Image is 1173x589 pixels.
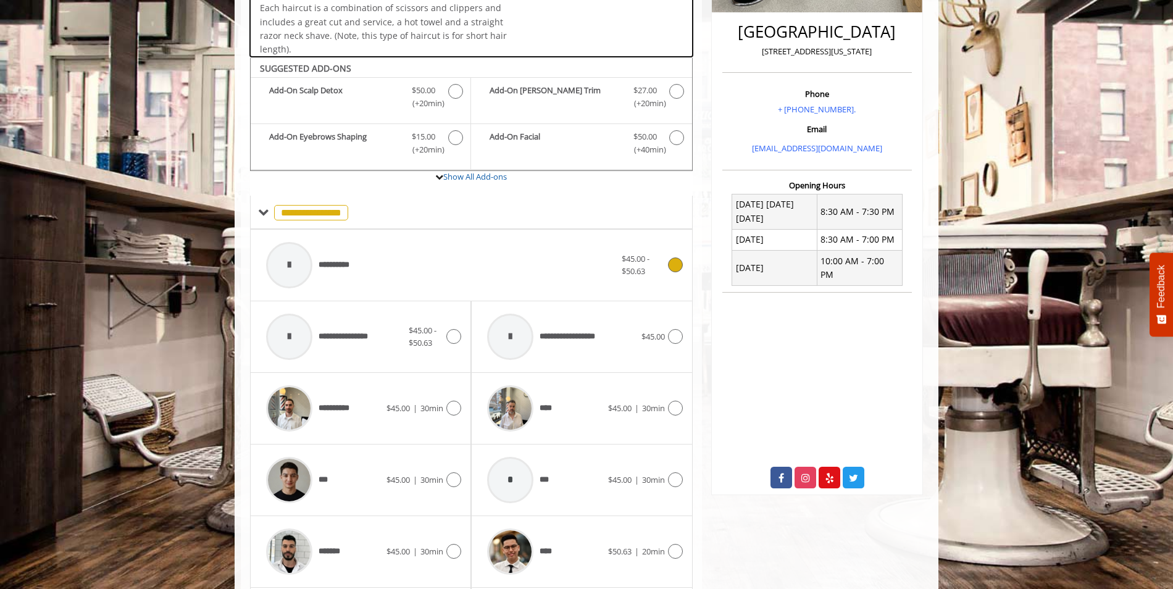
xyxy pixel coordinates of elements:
[420,546,443,557] span: 30min
[725,125,909,133] h3: Email
[732,251,817,286] td: [DATE]
[633,84,657,97] span: $27.00
[269,130,399,156] b: Add-On Eyebrows Shaping
[406,143,442,156] span: (+20min )
[477,130,685,159] label: Add-On Facial
[627,97,663,110] span: (+20min )
[413,403,417,414] span: |
[635,474,639,485] span: |
[257,130,464,159] label: Add-On Eyebrows Shaping
[420,474,443,485] span: 30min
[406,97,442,110] span: (+20min )
[817,194,902,229] td: 8:30 AM - 7:30 PM
[635,403,639,414] span: |
[257,84,464,113] label: Add-On Scalp Detox
[622,253,649,277] span: $45.00 - $50.63
[725,45,909,58] p: [STREET_ADDRESS][US_STATE]
[641,331,665,342] span: $45.00
[413,546,417,557] span: |
[778,104,856,115] a: + [PHONE_NUMBER].
[817,229,902,250] td: 8:30 AM - 7:00 PM
[608,403,632,414] span: $45.00
[1156,265,1167,308] span: Feedback
[633,130,657,143] span: $50.00
[386,403,410,414] span: $45.00
[260,62,351,74] b: SUGGESTED ADD-ONS
[642,474,665,485] span: 30min
[725,23,909,41] h2: [GEOGRAPHIC_DATA]
[490,130,620,156] b: Add-On Facial
[725,90,909,98] h3: Phone
[413,474,417,485] span: |
[386,474,410,485] span: $45.00
[752,143,882,154] a: [EMAIL_ADDRESS][DOMAIN_NAME]
[1150,253,1173,336] button: Feedback - Show survey
[386,546,410,557] span: $45.00
[412,130,435,143] span: $15.00
[642,403,665,414] span: 30min
[412,84,435,97] span: $50.00
[443,171,507,182] a: Show All Add-ons
[420,403,443,414] span: 30min
[627,143,663,156] span: (+40min )
[409,325,436,349] span: $45.00 - $50.63
[635,546,639,557] span: |
[260,2,507,55] span: Each haircut is a combination of scissors and clippers and includes a great cut and service, a ho...
[722,181,912,190] h3: Opening Hours
[269,84,399,110] b: Add-On Scalp Detox
[477,84,685,113] label: Add-On Beard Trim
[608,474,632,485] span: $45.00
[490,84,620,110] b: Add-On [PERSON_NAME] Trim
[732,194,817,229] td: [DATE] [DATE] [DATE]
[608,546,632,557] span: $50.63
[817,251,902,286] td: 10:00 AM - 7:00 PM
[732,229,817,250] td: [DATE]
[250,57,693,172] div: The Made Man Haircut Add-onS
[642,546,665,557] span: 20min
